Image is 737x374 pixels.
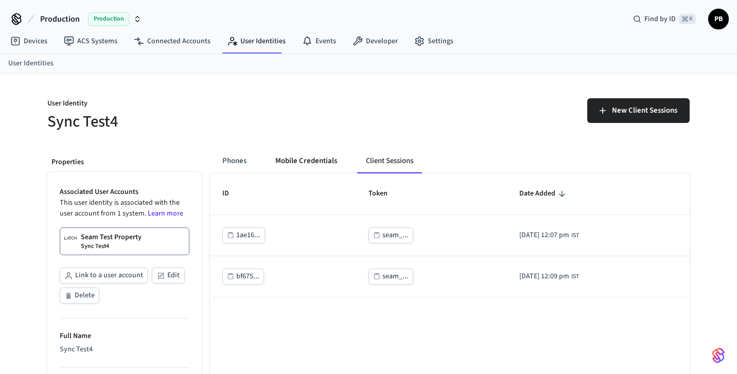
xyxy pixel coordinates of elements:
span: ⌘ K [679,14,696,24]
span: Production [88,12,129,26]
span: ID [222,186,242,202]
span: IST [571,272,579,281]
button: seam_... [368,269,413,284]
div: Asia/Calcutta [519,230,579,241]
span: Date Added [519,186,569,202]
button: 1ae16... [222,227,265,243]
a: Devices [2,32,56,50]
a: Events [294,32,344,50]
div: 1ae16... [236,229,260,242]
h5: Sync Test4 [47,111,362,132]
p: Sync Test4 [81,242,109,251]
span: [DATE] 12:07 pm [519,230,569,241]
div: bf675... [236,270,259,283]
button: Link to a user account [60,268,148,283]
a: Connected Accounts [126,32,219,50]
img: Latch Building Logo [64,232,77,244]
p: User Identity [47,98,362,111]
button: New Client Sessions [587,98,690,123]
div: Sync Test4 [60,344,189,355]
p: Seam Test Property [81,232,142,242]
button: Edit [152,268,185,283]
span: Production [40,13,80,25]
table: sticky table [210,173,690,297]
button: Delete [60,288,99,304]
span: IST [571,231,579,240]
a: Learn more [148,208,183,219]
a: User Identities [219,32,294,50]
p: This user identity is associated with the user account from 1 system. [60,198,189,219]
span: New Client Sessions [612,104,677,117]
a: Seam Test PropertySync Test4 [60,227,189,255]
a: ACS Systems [56,32,126,50]
p: Full Name [60,331,189,342]
div: seam_... [382,229,409,242]
span: [DATE] 12:09 pm [519,271,569,282]
p: Associated User Accounts [60,187,189,198]
span: Token [368,186,401,202]
button: Mobile Credentials [267,149,345,173]
button: bf675... [222,269,264,284]
button: PB [708,9,729,29]
div: seam_... [382,270,409,283]
a: User Identities [8,58,54,69]
span: Find by ID [644,14,676,24]
button: Client Sessions [358,149,422,173]
span: PB [709,10,728,28]
p: Properties [51,157,198,168]
div: Asia/Calcutta [519,271,579,282]
button: seam_... [368,227,413,243]
a: Developer [344,32,406,50]
div: Find by ID⌘ K [625,10,704,28]
button: Phones [214,149,255,173]
img: SeamLogoGradient.69752ec5.svg [712,347,725,364]
a: Settings [406,32,462,50]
